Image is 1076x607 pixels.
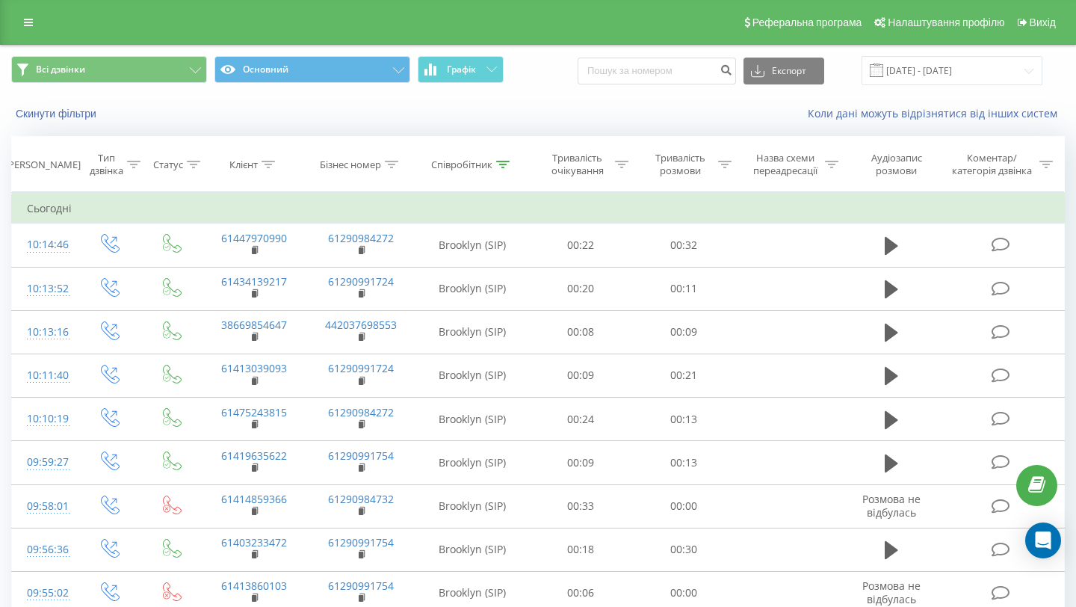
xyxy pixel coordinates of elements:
[888,16,1004,28] span: Налаштування профілю
[27,404,63,434] div: 10:10:19
[328,361,394,375] a: 61290991724
[632,528,735,571] td: 00:30
[632,484,735,528] td: 00:00
[36,64,85,76] span: Всі дзвінки
[221,579,287,593] a: 61413860103
[153,158,183,171] div: Статус
[11,107,104,120] button: Скинути фільтри
[530,354,633,397] td: 00:09
[808,106,1065,120] a: Коли дані можуть відрізнятися вiд інших систем
[752,16,862,28] span: Реферальна програма
[27,448,63,477] div: 09:59:27
[11,56,207,83] button: Всі дзвінки
[221,535,287,549] a: 61403233472
[221,492,287,506] a: 61414859366
[221,405,287,419] a: 61475243815
[646,152,714,177] div: Тривалість розмови
[90,152,123,177] div: Тип дзвінка
[214,56,410,83] button: Основний
[530,267,633,310] td: 00:20
[229,158,258,171] div: Клієнт
[221,274,287,289] a: 61434139217
[530,484,633,528] td: 00:33
[632,267,735,310] td: 00:11
[632,398,735,441] td: 00:13
[415,441,530,484] td: Brooklyn (SIP)
[415,267,530,310] td: Brooklyn (SIP)
[530,528,633,571] td: 00:18
[328,579,394,593] a: 61290991754
[27,361,63,390] div: 10:11:40
[1025,523,1061,558] div: Open Intercom Messenger
[27,535,63,564] div: 09:56:36
[530,310,633,354] td: 00:08
[530,224,633,267] td: 00:22
[221,318,287,332] a: 38669854647
[320,158,381,171] div: Бізнес номер
[328,492,394,506] a: 61290984732
[632,310,735,354] td: 00:09
[415,528,530,571] td: Brooklyn (SIP)
[328,274,394,289] a: 61290991724
[543,152,612,177] div: Тривалість очікування
[221,449,287,463] a: 61419635622
[221,361,287,375] a: 61413039093
[530,398,633,441] td: 00:24
[221,231,287,245] a: 61447970990
[328,449,394,463] a: 61290991754
[5,158,81,171] div: [PERSON_NAME]
[27,318,63,347] div: 10:13:16
[862,579,921,606] span: Розмова не відбулась
[27,274,63,303] div: 10:13:52
[415,310,530,354] td: Brooklyn (SIP)
[530,441,633,484] td: 00:09
[415,224,530,267] td: Brooklyn (SIP)
[27,230,63,259] div: 10:14:46
[447,64,476,75] span: Графік
[948,152,1036,177] div: Коментар/категорія дзвінка
[12,194,1065,224] td: Сьогодні
[27,492,63,521] div: 09:58:01
[415,354,530,397] td: Brooklyn (SIP)
[328,231,394,245] a: 61290984272
[632,441,735,484] td: 00:13
[749,152,821,177] div: Назва схеми переадресації
[578,58,736,84] input: Пошук за номером
[431,158,492,171] div: Співробітник
[415,398,530,441] td: Brooklyn (SIP)
[632,354,735,397] td: 00:21
[328,405,394,419] a: 61290984272
[632,224,735,267] td: 00:32
[415,484,530,528] td: Brooklyn (SIP)
[328,535,394,549] a: 61290991754
[862,492,921,520] span: Розмова не відбулась
[856,152,937,177] div: Аудіозапис розмови
[325,318,397,332] a: 442037698553
[1030,16,1056,28] span: Вихід
[743,58,824,84] button: Експорт
[418,56,504,83] button: Графік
